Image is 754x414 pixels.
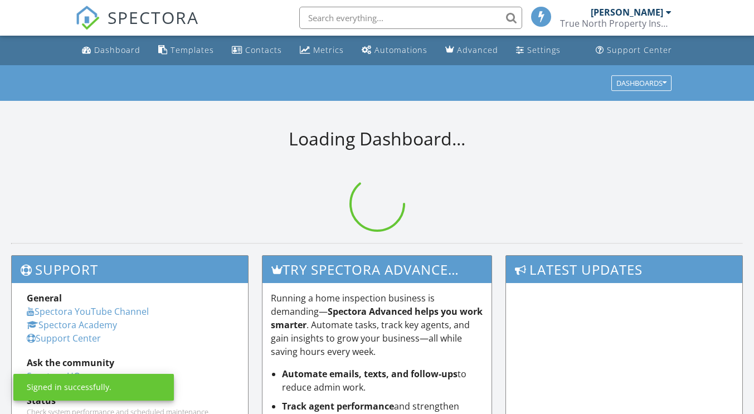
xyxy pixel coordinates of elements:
[527,45,561,55] div: Settings
[27,332,101,344] a: Support Center
[457,45,498,55] div: Advanced
[607,45,672,55] div: Support Center
[591,7,663,18] div: [PERSON_NAME]
[27,292,62,304] strong: General
[94,45,140,55] div: Dashboard
[611,75,672,91] button: Dashboards
[313,45,344,55] div: Metrics
[282,368,458,380] strong: Automate emails, texts, and follow-ups
[560,18,672,29] div: True North Property Inspections LLC
[506,256,742,283] h3: Latest Updates
[512,40,565,61] a: Settings
[27,319,117,331] a: Spectora Academy
[27,370,80,382] a: Spectora HQ
[299,7,522,29] input: Search everything...
[27,305,149,318] a: Spectora YouTube Channel
[262,256,492,283] h3: Try spectora advanced [DATE]
[374,45,427,55] div: Automations
[245,45,282,55] div: Contacts
[295,40,348,61] a: Metrics
[282,367,484,394] li: to reduce admin work.
[12,256,248,283] h3: Support
[77,40,145,61] a: Dashboard
[227,40,286,61] a: Contacts
[27,356,233,369] div: Ask the community
[271,291,484,358] p: Running a home inspection business is demanding— . Automate tasks, track key agents, and gain ins...
[75,6,100,30] img: The Best Home Inspection Software - Spectora
[75,15,199,38] a: SPECTORA
[108,6,199,29] span: SPECTORA
[357,40,432,61] a: Automations (Basic)
[271,305,483,331] strong: Spectora Advanced helps you work smarter
[616,79,667,87] div: Dashboards
[282,400,394,412] strong: Track agent performance
[441,40,503,61] a: Advanced
[591,40,677,61] a: Support Center
[154,40,218,61] a: Templates
[27,382,111,393] div: Signed in successfully.
[27,394,233,407] div: Status
[171,45,214,55] div: Templates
